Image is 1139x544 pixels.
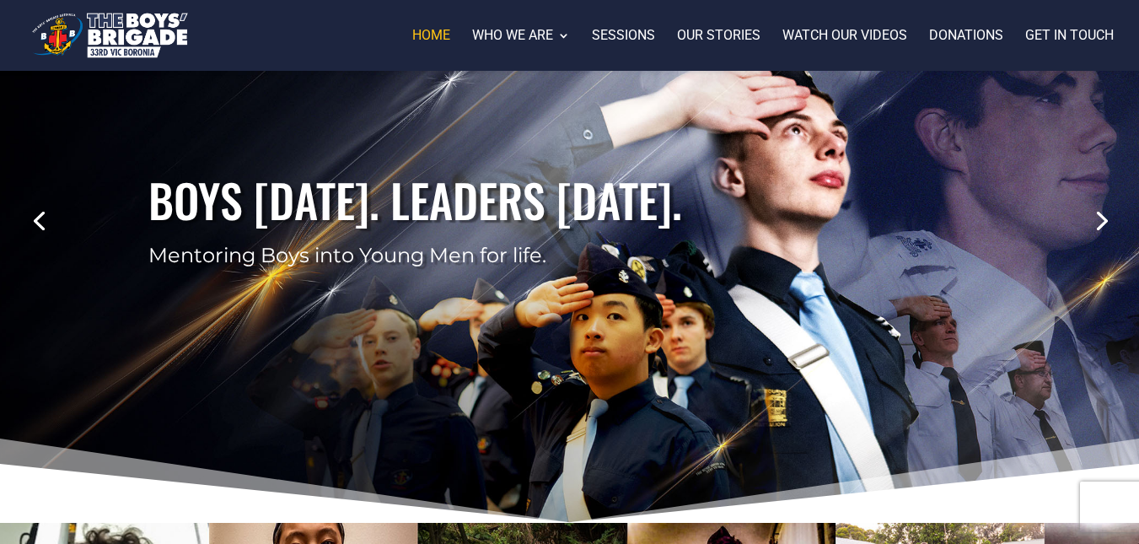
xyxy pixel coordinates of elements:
[148,241,991,270] div: Mentoring Boys into Young Men for life.
[592,30,655,71] a: Sessions
[472,30,570,71] a: Who we are
[412,30,450,71] a: Home
[929,30,1003,71] a: Donations
[1025,30,1114,71] a: Get in touch
[677,30,760,71] a: Our stories
[148,169,991,241] h2: Boys [DATE]. Leaders [DATE].
[782,30,907,71] a: Watch our videos
[29,8,191,62] img: The Boys' Brigade 33rd Vic Boronia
